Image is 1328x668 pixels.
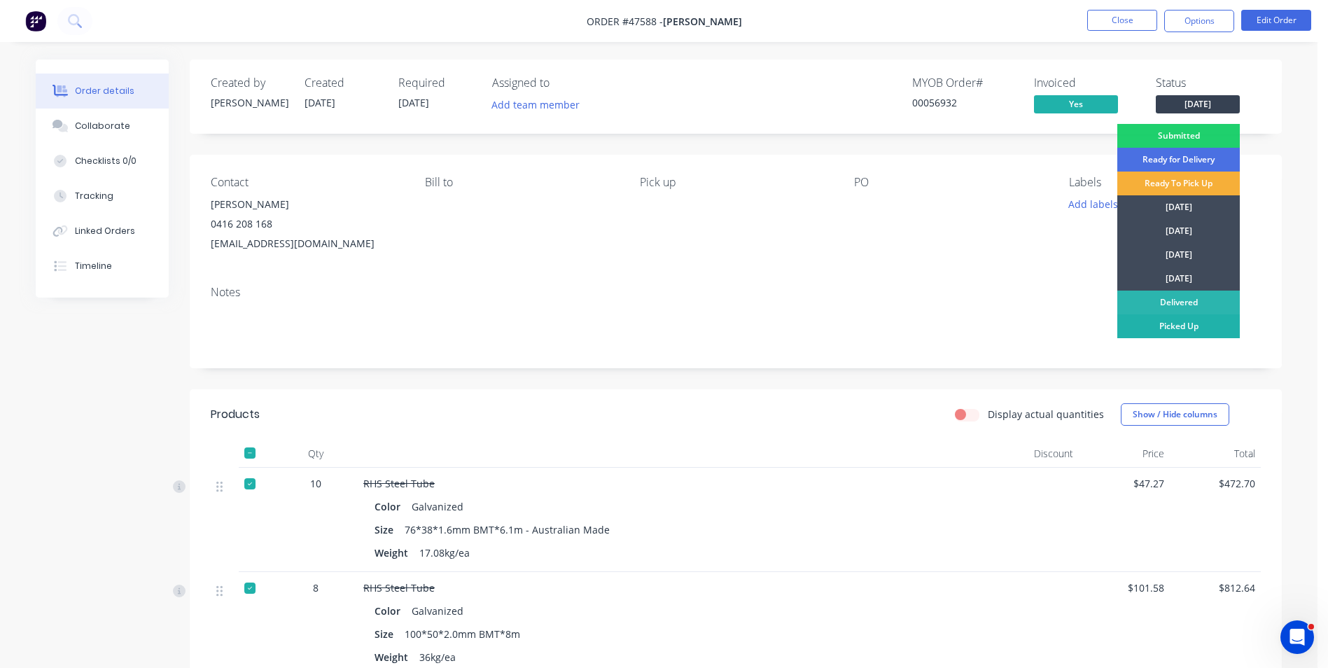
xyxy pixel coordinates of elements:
div: MYOB Order # [912,76,1017,90]
span: 10 [310,476,321,491]
div: Notes [211,286,1261,299]
button: Close [1087,10,1157,31]
div: [EMAIL_ADDRESS][DOMAIN_NAME] [211,234,403,253]
div: Linked Orders [75,225,135,237]
div: Timeline [75,260,112,272]
span: [DATE] [305,96,335,109]
div: Galvanized [406,496,469,517]
div: Galvanized [406,601,469,621]
div: Weight [375,543,414,563]
img: Factory [25,11,46,32]
div: [PERSON_NAME] [211,195,403,214]
div: Picked Up [1117,314,1240,338]
span: [DATE] [398,96,429,109]
span: 8 [313,580,319,595]
div: Ready To Pick Up [1117,172,1240,195]
div: [DATE] [1117,195,1240,219]
div: Required [398,76,475,90]
div: [DATE] [1117,267,1240,291]
div: Color [375,496,406,517]
span: RHS Steel Tube [363,477,435,490]
div: Qty [274,440,358,468]
button: Order details [36,74,169,109]
span: $101.58 [1084,580,1164,595]
span: Yes [1034,95,1118,113]
div: 17.08kg/ea [414,543,475,563]
button: Add labels [1061,195,1125,214]
button: Checklists 0/0 [36,144,169,179]
button: Add team member [484,95,587,114]
div: Status [1156,76,1261,90]
button: Options [1164,10,1234,32]
div: 100*50*2.0mm BMT*8m [399,624,526,644]
div: Invoiced [1034,76,1139,90]
div: Pick up [640,176,832,189]
div: Bill to [425,176,617,189]
span: [PERSON_NAME] [663,15,742,28]
div: Order details [75,85,134,97]
div: Weight [375,647,414,667]
iframe: Intercom live chat [1280,620,1314,654]
div: 36kg/ea [414,647,461,667]
div: Ready for Delivery [1117,148,1240,172]
div: Tracking [75,190,113,202]
div: Products [211,406,260,423]
button: Collaborate [36,109,169,144]
div: [PERSON_NAME] [211,95,288,110]
div: Labels [1069,176,1261,189]
div: Contact [211,176,403,189]
div: Size [375,520,399,540]
span: $472.70 [1175,476,1255,491]
div: Created by [211,76,288,90]
button: Edit Order [1241,10,1311,31]
span: Order #47588 - [587,15,663,28]
div: Discount [988,440,1079,468]
div: 76*38*1.6mm BMT*6.1m - Australian Made [399,520,615,540]
div: [DATE] [1117,219,1240,243]
div: Collaborate [75,120,130,132]
div: PO [854,176,1046,189]
div: Submitted [1117,124,1240,148]
div: Checklists 0/0 [75,155,137,167]
span: $812.64 [1175,580,1255,595]
div: [DATE] [1117,243,1240,267]
div: 0416 208 168 [211,214,403,234]
div: Size [375,624,399,644]
div: Delivered [1117,291,1240,314]
div: Color [375,601,406,621]
button: Tracking [36,179,169,214]
button: Add team member [492,95,587,114]
button: [DATE] [1156,95,1240,116]
span: [DATE] [1156,95,1240,113]
button: Timeline [36,249,169,284]
span: RHS Steel Tube [363,581,435,594]
button: Linked Orders [36,214,169,249]
span: $47.27 [1084,476,1164,491]
div: Price [1079,440,1170,468]
div: 00056932 [912,95,1017,110]
div: Assigned to [492,76,632,90]
div: [PERSON_NAME]0416 208 168[EMAIL_ADDRESS][DOMAIN_NAME] [211,195,403,253]
div: Created [305,76,382,90]
label: Display actual quantities [988,407,1104,422]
